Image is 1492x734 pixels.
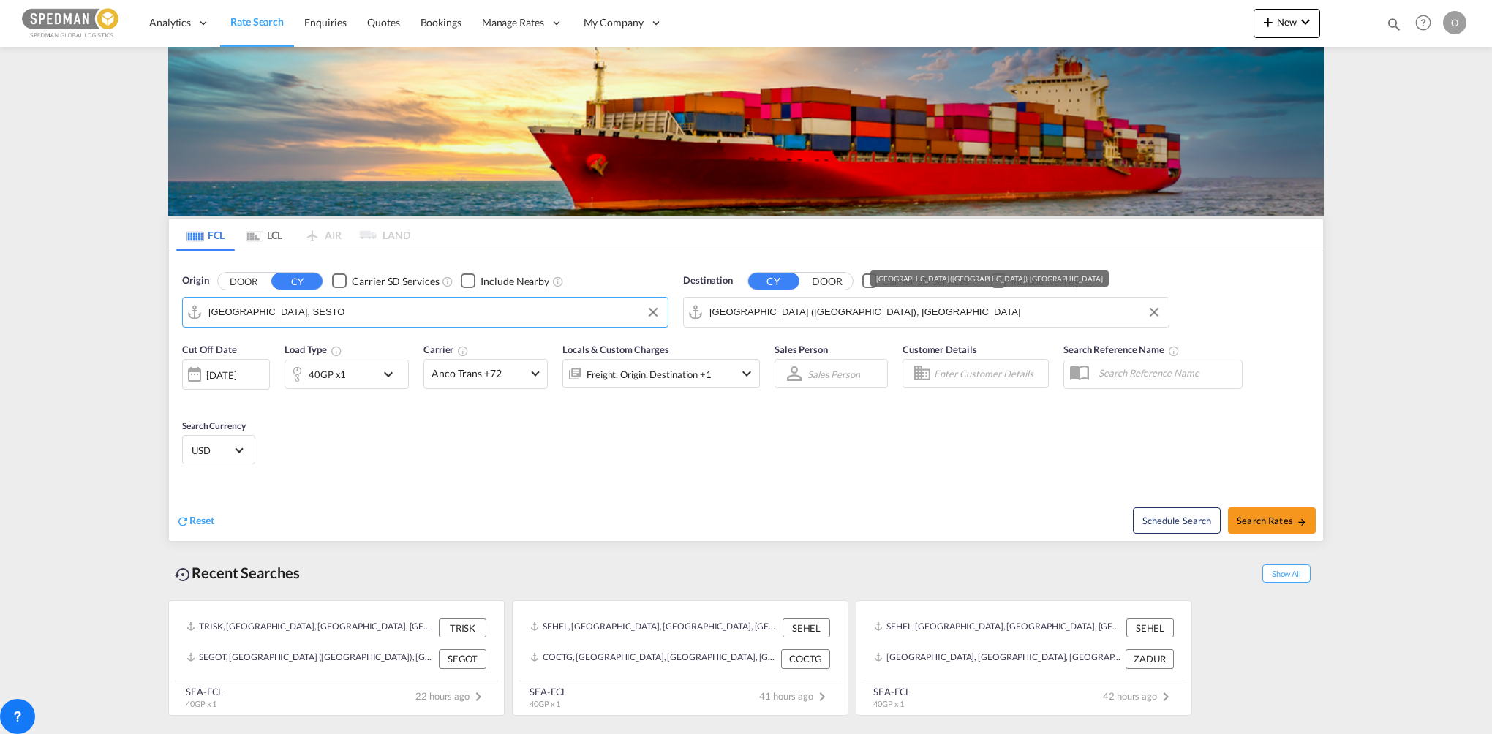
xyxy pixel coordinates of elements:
span: My Company [584,15,644,30]
md-tab-item: LCL [235,219,293,251]
md-icon: icon-chevron-right [1157,688,1175,705]
span: 40GP x 1 [873,699,904,708]
md-checkbox: Checkbox No Ink [461,273,549,289]
div: [DATE] [182,359,270,390]
div: COCTG, Cartagena, Colombia, South America, Americas [530,649,777,668]
md-icon: icon-chevron-right [470,688,487,705]
button: DOOR [218,273,269,290]
span: 40GP x 1 [186,699,216,708]
span: Show All [1262,564,1311,583]
div: [GEOGRAPHIC_DATA] ([GEOGRAPHIC_DATA]), [GEOGRAPHIC_DATA] [876,270,1102,287]
span: 22 hours ago [415,690,487,702]
span: Origin [182,273,208,288]
button: Search Ratesicon-arrow-right [1228,507,1316,534]
div: Freight Origin Destination Factory Stuffing [587,364,712,385]
div: Carrier SD Services [352,274,439,289]
div: SEHEL [783,618,830,637]
input: Search Reference Name [1091,362,1242,384]
span: Reset [189,514,214,526]
span: 40GP x 1 [530,699,560,708]
div: SEA-FCL [873,685,911,698]
md-icon: icon-plus 400-fg [1259,13,1277,31]
md-icon: icon-magnify [1386,16,1402,32]
img: c12ca350ff1b11efb6b291369744d907.png [22,7,121,39]
span: Manage Rates [482,15,544,30]
button: CY [748,273,799,290]
md-icon: icon-refresh [176,515,189,528]
span: Analytics [149,15,191,30]
div: Include Nearby [481,274,549,289]
button: Clear Input [642,301,664,323]
span: New [1259,16,1314,28]
span: Rate Search [230,15,284,28]
md-checkbox: Checkbox No Ink [991,273,1080,289]
md-datepicker: Select [182,388,193,408]
div: ZADUR, Durban, South Africa, Southern Africa, Africa [874,649,1122,668]
md-icon: Unchecked: Search for CY (Container Yard) services for all selected carriers.Checked : Search for... [442,276,453,287]
div: icon-magnify [1386,16,1402,38]
md-icon: Your search will be saved by the below given name [1168,345,1180,357]
div: O [1443,11,1466,34]
button: Note: By default Schedule search will only considerorigin ports, destination ports and cut off da... [1133,507,1221,534]
span: 42 hours ago [1103,690,1175,702]
md-checkbox: Checkbox No Ink [862,273,969,289]
div: ZADUR [1126,649,1174,668]
span: Locals & Custom Charges [562,344,669,355]
button: icon-plus 400-fgNewicon-chevron-down [1254,9,1320,38]
div: SEGOT, Gothenburg (Goteborg), Sweden, Northern Europe, Europe [186,649,435,668]
div: SEHEL [1126,618,1174,637]
input: Search by Port [208,301,660,323]
md-icon: icon-information-outline [331,345,342,357]
div: [DATE] [206,368,236,382]
div: Help [1411,10,1443,37]
div: icon-refreshReset [176,513,214,529]
div: TRISK [439,618,486,637]
span: Anco Trans +72 [432,366,527,381]
recent-search-card: TRISK, [GEOGRAPHIC_DATA], [GEOGRAPHIC_DATA], [GEOGRAPHIC_DATA], [GEOGRAPHIC_DATA] TRISKSEGOT, [GE... [168,600,505,716]
button: DOOR [802,273,853,290]
input: Search by Port [709,301,1161,323]
span: Bookings [421,16,461,29]
div: 40GP x1icon-chevron-down [285,360,409,389]
recent-search-card: SEHEL, [GEOGRAPHIC_DATA], [GEOGRAPHIC_DATA], [GEOGRAPHIC_DATA], [GEOGRAPHIC_DATA] SEHEL[GEOGRAPHI... [856,600,1192,716]
div: Origin DOOR CY Checkbox No InkUnchecked: Search for CY (Container Yard) services for all selected... [169,251,1323,541]
span: Load Type [285,344,342,355]
md-input-container: Gothenburg (Goteborg), SEGOT [684,298,1169,327]
md-icon: icon-chevron-right [813,688,831,705]
span: Cut Off Date [182,344,237,355]
span: USD [192,444,233,457]
span: 41 hours ago [759,690,831,702]
div: SEHEL, Helsingborg, Sweden, Northern Europe, Europe [530,618,779,637]
button: Clear Input [1143,301,1165,323]
md-checkbox: Checkbox No Ink [332,273,439,289]
div: Recent Searches [168,556,306,589]
span: Carrier [423,344,469,355]
md-icon: icon-chevron-down [1297,13,1314,31]
button: CY [271,273,323,290]
div: SEGOT [439,649,486,668]
recent-search-card: SEHEL, [GEOGRAPHIC_DATA], [GEOGRAPHIC_DATA], [GEOGRAPHIC_DATA], [GEOGRAPHIC_DATA] SEHELCOCTG, [GE... [512,600,848,716]
md-icon: icon-chevron-down [380,366,404,383]
div: Freight Origin Destination Factory Stuffingicon-chevron-down [562,359,760,388]
md-select: Sales Person [806,363,862,385]
div: 40GP x1 [309,364,346,385]
span: Customer Details [903,344,976,355]
span: Search Reference Name [1063,344,1180,355]
md-icon: icon-chevron-down [738,365,756,382]
div: SEHEL, Helsingborg, Sweden, Northern Europe, Europe [874,618,1123,637]
div: COCTG [781,649,830,668]
md-icon: icon-arrow-right [1297,517,1307,527]
md-icon: Unchecked: Ignores neighbouring ports when fetching rates.Checked : Includes neighbouring ports w... [552,276,564,287]
md-icon: The selected Trucker/Carrierwill be displayed in the rate results If the rates are from another f... [457,345,469,357]
md-tab-item: FCL [176,219,235,251]
span: Search Currency [182,420,246,431]
span: Sales Person [775,344,828,355]
img: LCL+%26+FCL+BACKGROUND.png [168,47,1324,216]
md-input-container: Stockholm, SESTO [183,298,668,327]
span: Search Rates [1237,515,1307,526]
div: TRISK, Iskenderun, Türkiye, South West Asia, Asia Pacific [186,618,435,637]
md-icon: icon-backup-restore [174,566,192,583]
md-select: Select Currency: $ USDUnited States Dollar [190,439,247,461]
div: SEA-FCL [530,685,567,698]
